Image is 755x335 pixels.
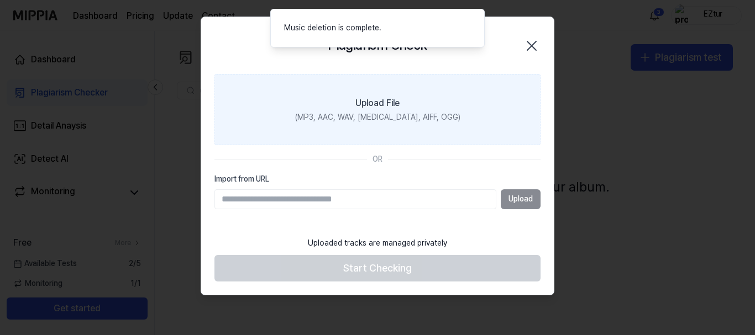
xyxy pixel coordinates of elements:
div: OR [373,154,382,165]
h2: Plagiarism Check [328,35,427,56]
div: Upload File [355,97,400,110]
div: Uploaded tracks are managed privately [301,231,454,256]
div: (MP3, AAC, WAV, [MEDICAL_DATA], AIFF, OGG) [295,112,460,123]
label: Import from URL [214,174,541,185]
